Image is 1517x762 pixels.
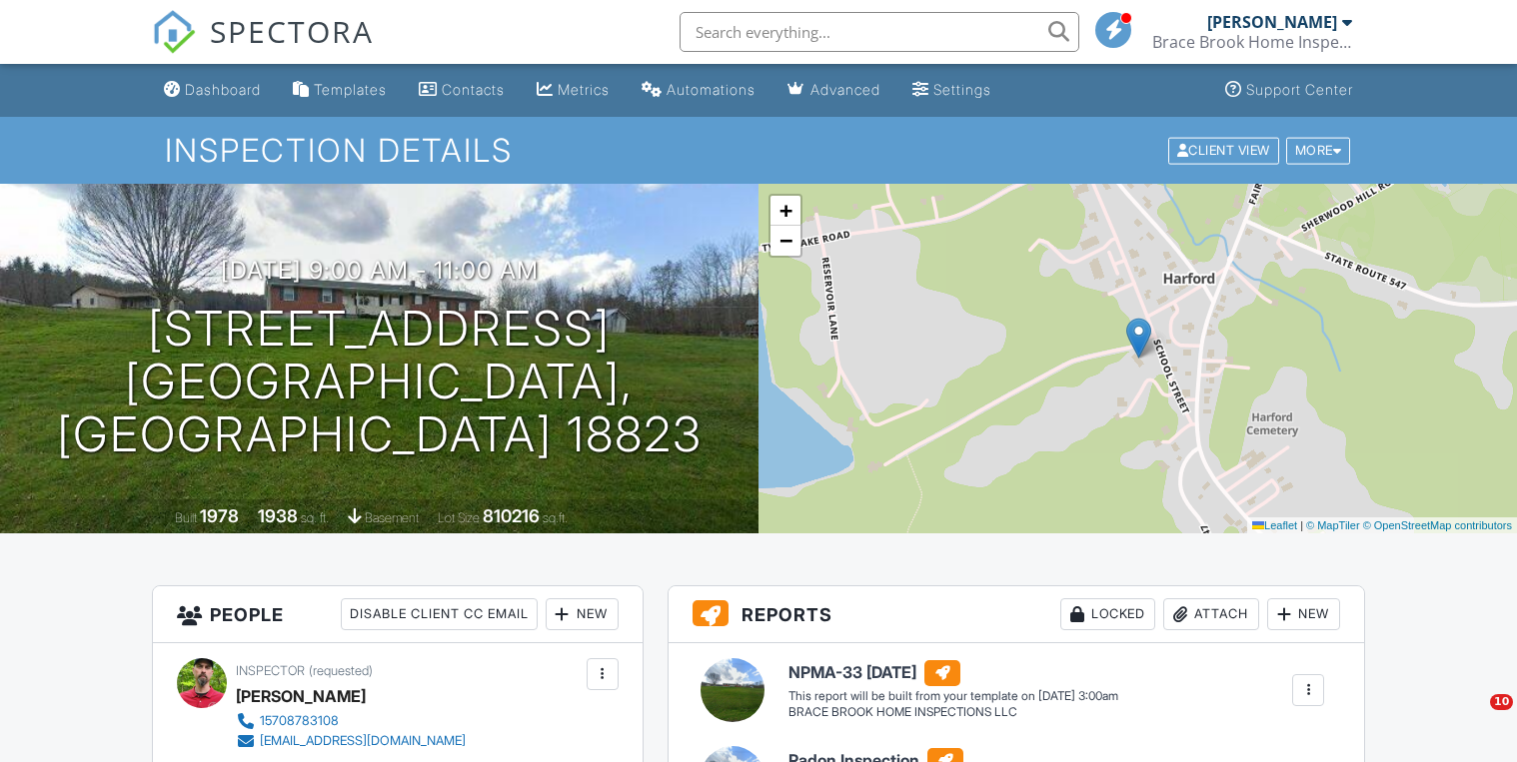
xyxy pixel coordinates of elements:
div: Brace Brook Home Inspections LLC. [1152,32,1352,52]
div: This report will be built from your template on [DATE] 3:00am [788,688,1118,704]
h3: People [153,586,643,643]
h3: [DATE] 9:00 am - 11:00 am [221,257,539,284]
a: Advanced [779,72,888,109]
a: SPECTORA [152,27,374,69]
div: Advanced [810,81,880,98]
span: (requested) [309,663,373,678]
div: BRACE BROOK HOME INSPECTIONS LLC [788,704,1118,721]
div: Templates [314,81,387,98]
span: SPECTORA [210,10,374,52]
h1: Inspection Details [165,133,1353,168]
a: Automations (Basic) [634,72,763,109]
img: Marker [1126,318,1151,359]
div: 1938 [258,505,298,526]
h6: NPMA-33 [DATE] [788,660,1118,686]
a: © OpenStreetMap contributors [1363,519,1512,531]
div: Metrics [558,81,610,98]
span: sq.ft. [543,510,568,525]
div: New [1267,598,1340,630]
div: Client View [1168,137,1279,164]
a: Leaflet [1252,519,1297,531]
span: sq. ft. [301,510,329,525]
div: [EMAIL_ADDRESS][DOMAIN_NAME] [260,733,466,749]
span: + [779,198,792,223]
a: Contacts [411,72,513,109]
span: Lot Size [438,510,480,525]
iframe: Intercom live chat [1449,694,1497,742]
a: Dashboard [156,72,269,109]
div: Locked [1060,598,1155,630]
div: [PERSON_NAME] [1207,12,1337,32]
div: [PERSON_NAME] [236,681,366,711]
a: Metrics [529,72,618,109]
a: 15708783108 [236,711,466,731]
div: 810216 [483,505,540,526]
div: Support Center [1246,81,1353,98]
h3: Reports [669,586,1364,643]
div: Disable Client CC Email [341,598,538,630]
a: Settings [904,72,999,109]
span: | [1300,519,1303,531]
a: Client View [1166,142,1284,157]
div: Attach [1163,598,1259,630]
input: Search everything... [680,12,1079,52]
div: Automations [667,81,756,98]
h1: [STREET_ADDRESS] [GEOGRAPHIC_DATA], [GEOGRAPHIC_DATA] 18823 [32,303,727,460]
a: Support Center [1217,72,1361,109]
div: Settings [933,81,991,98]
span: Inspector [236,663,305,678]
div: 15708783108 [260,713,339,729]
span: 10 [1490,694,1513,710]
a: Zoom in [770,196,800,226]
span: basement [365,510,419,525]
a: Zoom out [770,226,800,256]
div: Dashboard [185,81,261,98]
span: − [779,228,792,253]
img: The Best Home Inspection Software - Spectora [152,10,196,54]
span: Built [175,510,197,525]
div: More [1286,137,1351,164]
a: © MapTiler [1306,519,1360,531]
div: Contacts [442,81,505,98]
a: [EMAIL_ADDRESS][DOMAIN_NAME] [236,731,466,751]
div: New [546,598,619,630]
div: 1978 [200,505,239,526]
a: Templates [285,72,395,109]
